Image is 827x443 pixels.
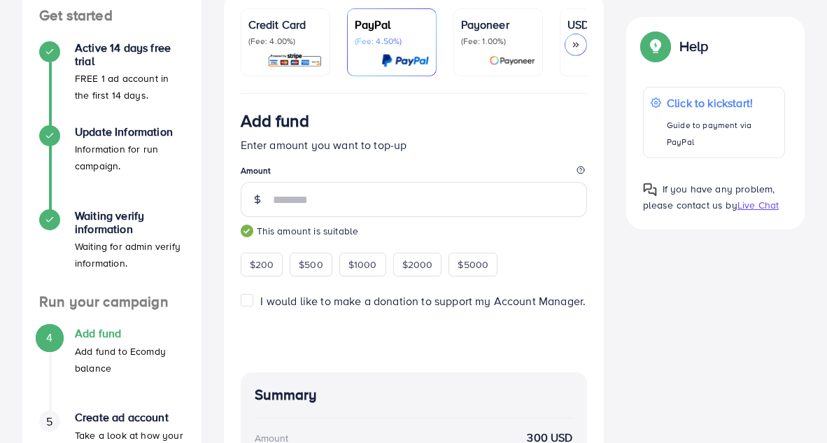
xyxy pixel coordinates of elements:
p: (Fee: 4.50%) [355,36,429,47]
legend: Amount [241,164,587,182]
h3: Add fund [241,111,309,131]
p: Enter amount you want to top-up [241,136,587,153]
p: Credit Card [248,16,323,33]
p: Payoneer [461,16,535,33]
img: card [489,52,535,69]
p: Help [679,38,709,55]
h4: Create ad account [75,411,185,424]
span: $2000 [402,258,433,272]
h4: Add fund [75,327,185,340]
li: Waiting verify information [22,209,202,293]
li: Active 14 days free trial [22,41,202,125]
p: Click to kickstart! [667,94,777,111]
p: Waiting for admin verify information. [75,238,185,272]
img: Popup guide [643,34,668,59]
img: card [381,52,429,69]
img: guide [241,225,253,237]
span: 5 [46,414,52,430]
span: 4 [46,330,52,346]
iframe: Chat [768,380,817,433]
p: USDT [567,16,642,33]
span: $5000 [458,258,488,272]
p: (Fee: 0.00%) [567,36,642,47]
span: I would like to make a donation to support my Account Manager. [260,293,586,309]
h4: Update Information [75,125,185,139]
p: PayPal [355,16,429,33]
h4: Run your campaign [22,293,202,311]
h4: Active 14 days free trial [75,41,185,68]
small: This amount is suitable [241,224,587,238]
span: $1000 [348,258,377,272]
iframe: PayPal [447,327,587,351]
h4: Summary [255,386,573,404]
span: $200 [250,258,274,272]
p: Guide to payment via PayPal [667,117,777,150]
p: (Fee: 4.00%) [248,36,323,47]
p: Information for run campaign. [75,141,185,174]
li: Add fund [22,327,202,411]
img: Popup guide [643,183,657,197]
span: $500 [299,258,323,272]
li: Update Information [22,125,202,209]
p: FREE 1 ad account in the first 14 days. [75,70,185,104]
p: Add fund to Ecomdy balance [75,343,185,377]
span: If you have any problem, please contact us by [643,182,775,212]
h4: Waiting verify information [75,209,185,236]
h4: Get started [22,7,202,24]
p: (Fee: 1.00%) [461,36,535,47]
span: Live Chat [737,198,779,212]
img: card [267,52,323,69]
